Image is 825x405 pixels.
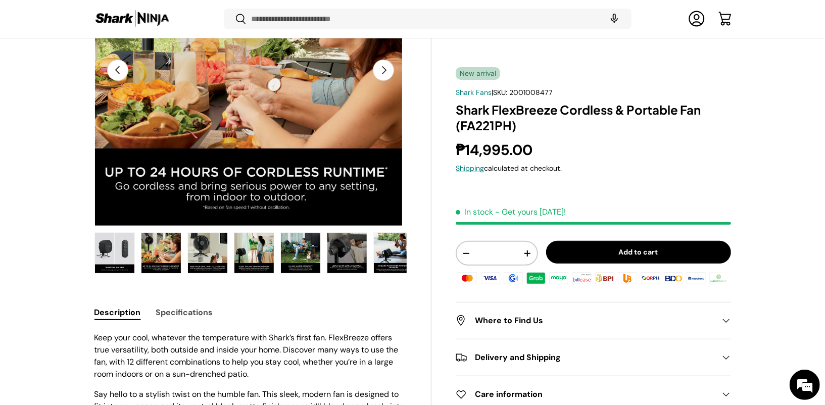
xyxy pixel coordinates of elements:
[188,233,227,273] img: Shark FlexBreeze Cordless & Portable Fan (FA221PH)
[5,276,192,311] textarea: Type your message and hit 'Enter'
[156,301,213,324] button: Specifications
[456,271,478,286] img: master
[456,302,731,339] summary: Where to Find Us
[281,233,320,273] img: Shark FlexBreeze Cordless & Portable Fan (FA221PH)
[594,271,616,286] img: bpi
[456,388,714,400] h2: Care information
[59,127,139,229] span: We're online!
[479,271,501,286] img: visa
[492,88,553,97] span: |
[662,271,685,286] img: bdo
[616,271,639,286] img: ubp
[493,88,507,97] span: SKU:
[546,241,731,264] button: Add to cart
[509,88,553,97] span: 2001008477
[234,233,274,273] img: Shark FlexBreeze Cordless & Portable Fan (FA221PH)
[94,332,407,380] p: Keep your cool, whatever the temperature with Shark’s first fan. FlexBreeze offers true versatili...
[639,271,661,286] img: qrph
[502,271,524,286] img: gcash
[456,140,535,160] strong: ₱14,995.00
[166,5,190,29] div: Minimize live chat window
[495,207,566,218] p: - Get yours [DATE]!
[456,339,731,376] summary: Delivery and Shipping
[456,88,492,97] a: Shark Fans
[571,271,593,286] img: billease
[548,271,570,286] img: maya
[53,57,170,70] div: Chat with us now
[94,301,141,324] button: Description
[456,102,731,133] h1: Shark FlexBreeze Cordless & Portable Fan (FA221PH)
[456,315,714,327] h2: Where to Find Us
[456,164,484,173] a: Shipping
[456,351,714,364] h2: Delivery and Shipping
[95,233,134,273] img: Shark FlexBreeze Cordless & Portable Fan (FA221PH)
[685,271,707,286] img: metrobank
[525,271,547,286] img: grabpay
[598,8,630,30] speech-search-button: Search by voice
[456,67,500,80] span: New arrival
[327,233,367,273] img: Shark FlexBreeze Cordless & Portable Fan (FA221PH)
[456,207,493,218] span: In stock
[456,164,731,174] div: calculated at checkout.
[708,271,730,286] img: landbank
[374,233,413,273] img: Shark FlexBreeze Cordless & Portable Fan (FA221PH)
[141,233,181,273] img: Shark FlexBreeze Cordless & Portable Fan (FA221PH)
[94,9,170,29] img: Shark Ninja Philippines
